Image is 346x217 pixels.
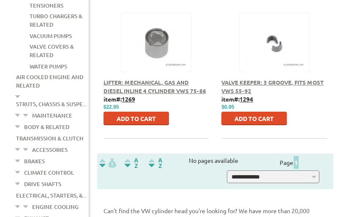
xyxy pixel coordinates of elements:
b: item#: [104,95,135,103]
a: Water Pumps [30,61,67,72]
span: $0.95 [221,104,234,110]
button: Add to Cart [104,112,169,125]
a: Engine Cooling [32,201,79,212]
a: Valve Covers & Related [30,41,74,60]
a: Air Cooled Engine and Related [16,71,83,91]
a: Drive Shafts [24,179,61,190]
a: Turbo Chargers & Related [30,11,82,30]
a: Climate Control [24,167,74,178]
a: Lifter: Mechanical, Gas and Diesel Inline 4 cylinder VWs 75-86 [104,79,206,94]
a: Accessories [32,144,68,155]
a: Body & Related [24,121,69,132]
a: Electrical, Starters, &... [16,190,87,201]
a: Vacuum Pumps [30,30,72,41]
a: Transmission & Clutch [16,133,83,144]
span: Add to Cart [234,115,274,122]
img: Sort by Sales Rank [147,158,164,168]
a: Valve Keeper: 3 Groove, Fits Most VWs 55-92 [221,79,324,94]
button: Add to Cart [221,112,287,125]
span: $22.95 [104,104,119,110]
u: 1269 [122,95,135,103]
img: Sort by Headline [123,158,140,168]
div: Page [251,156,327,169]
span: 1 [294,156,299,169]
img: filterpricelow.svg [99,158,116,168]
a: Brakes [24,156,45,167]
a: Maintenance [32,110,72,121]
a: Struts, Chassis & Suspe... [16,99,87,110]
u: 1294 [240,95,253,103]
b: item#: [221,95,253,103]
span: Add to Cart [117,115,156,122]
div: No pages available [175,156,251,165]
